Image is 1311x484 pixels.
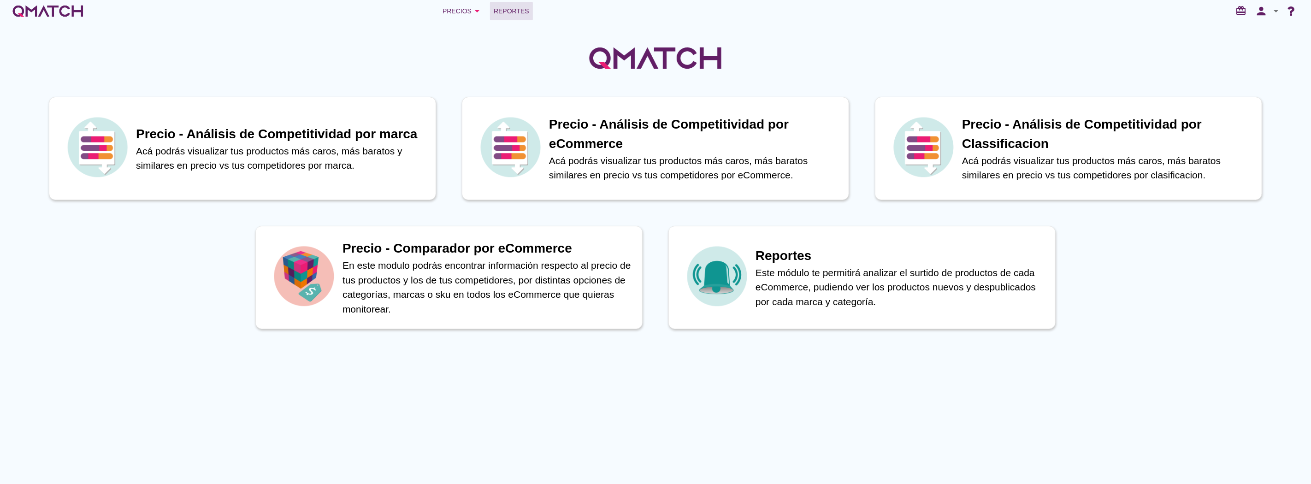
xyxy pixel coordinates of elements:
h1: Precio - Análisis de Competitividad por eCommerce [549,115,839,153]
div: Precios [443,6,483,17]
img: icon [65,115,130,179]
h1: Precio - Comparador por eCommerce [343,239,633,258]
a: iconPrecio - Comparador por eCommerceEn este modulo podrás encontrar información respecto al prec... [242,226,655,329]
p: Acá podrás visualizar tus productos más caros, más baratos similares en precio vs tus competidore... [549,153,839,183]
i: arrow_drop_down [1270,6,1281,17]
a: iconPrecio - Análisis de Competitividad por eCommerceAcá podrás visualizar tus productos más caro... [449,97,862,200]
i: person [1252,5,1270,18]
i: redeem [1235,5,1250,16]
button: Precios [435,2,490,20]
a: iconPrecio - Análisis de Competitividad por marcaAcá podrás visualizar tus productos más caros, m... [36,97,449,200]
p: Acá podrás visualizar tus productos más caros, más baratos similares en precio vs tus competidore... [962,153,1252,183]
img: icon [891,115,956,179]
img: icon [272,244,336,308]
img: icon [478,115,543,179]
img: icon [685,244,749,308]
h1: Precio - Análisis de Competitividad por marca [136,124,426,144]
i: arrow_drop_down [472,6,483,17]
img: QMatchLogo [586,35,725,81]
a: iconReportesEste módulo te permitirá analizar el surtido de productos de cada eCommerce, pudiendo... [655,226,1069,329]
p: Acá podrás visualizar tus productos más caros, más baratos y similares en precio vs tus competido... [136,144,426,173]
a: white-qmatch-logo [11,2,85,20]
span: Reportes [494,6,529,17]
p: Este módulo te permitirá analizar el surtido de productos de cada eCommerce, pudiendo ver los pro... [756,266,1046,309]
a: iconPrecio - Análisis de Competitividad por ClassificacionAcá podrás visualizar tus productos más... [862,97,1275,200]
a: Reportes [490,2,533,20]
p: En este modulo podrás encontrar información respecto al precio de tus productos y los de tus comp... [343,258,633,316]
h1: Reportes [756,246,1046,266]
h1: Precio - Análisis de Competitividad por Classificacion [962,115,1252,153]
